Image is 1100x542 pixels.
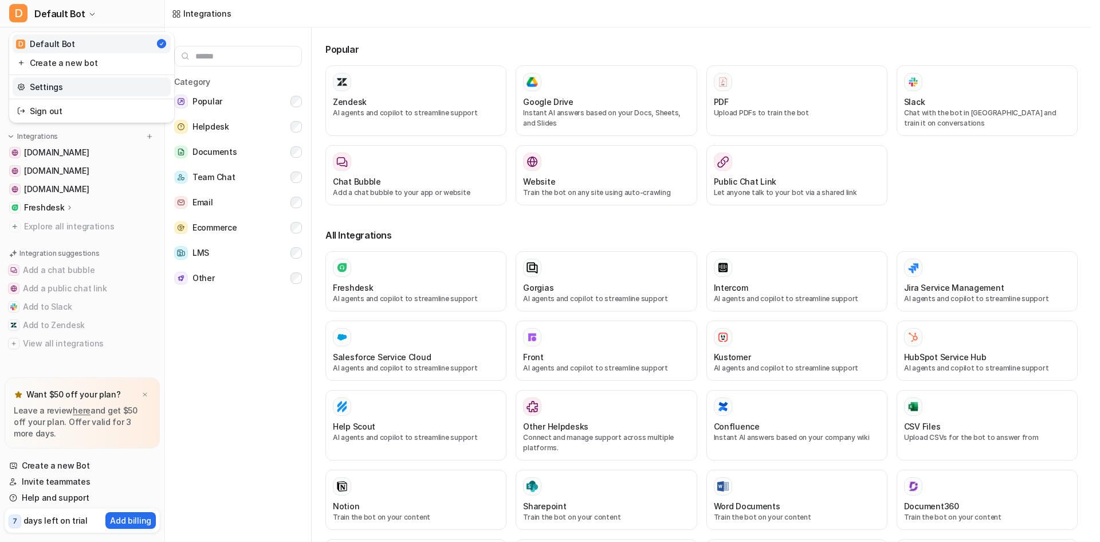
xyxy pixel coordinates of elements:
[17,57,25,69] img: reset
[16,38,75,50] div: Default Bot
[16,40,25,49] span: D
[13,77,171,96] a: Settings
[13,102,171,120] a: Sign out
[9,4,27,22] span: D
[34,6,85,22] span: Default Bot
[17,105,25,117] img: reset
[13,53,171,72] a: Create a new bot
[17,81,25,93] img: reset
[9,32,174,123] div: DDefault Bot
